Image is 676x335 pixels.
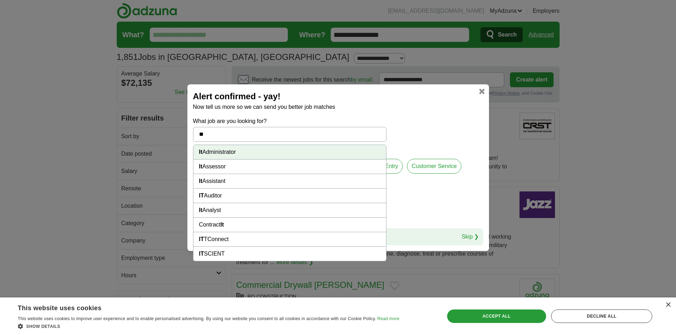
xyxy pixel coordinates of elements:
[193,232,386,247] li: TConnect
[193,145,386,160] li: Administrator
[447,309,546,323] div: Accept all
[26,324,60,329] span: Show details
[377,316,399,321] a: Read more, opens a new window
[665,302,671,308] div: Close
[193,203,386,218] li: Analyst
[199,163,203,169] strong: It
[193,117,386,125] label: What job are you looking for?
[199,149,203,155] strong: It
[193,189,386,203] li: Auditor
[193,160,386,174] li: Assessor
[199,236,204,242] strong: IT
[407,159,461,174] label: Customer Service
[193,103,483,111] p: Now tell us more so we can send you better job matches
[193,90,483,103] h2: Alert confirmed - yay!
[199,178,203,184] strong: It
[199,207,203,213] strong: It
[193,247,386,261] li: SCIENT
[193,218,386,232] li: Contract
[18,302,381,312] div: This website uses cookies
[551,309,652,323] div: Decline all
[18,323,399,330] div: Show details
[18,316,376,321] span: This website uses cookies to improve user experience and to enable personalised advertising. By u...
[462,233,479,241] a: Skip ❯
[199,251,204,257] strong: IT
[199,192,204,199] strong: IT
[220,222,224,228] strong: It
[193,174,386,189] li: Assistant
